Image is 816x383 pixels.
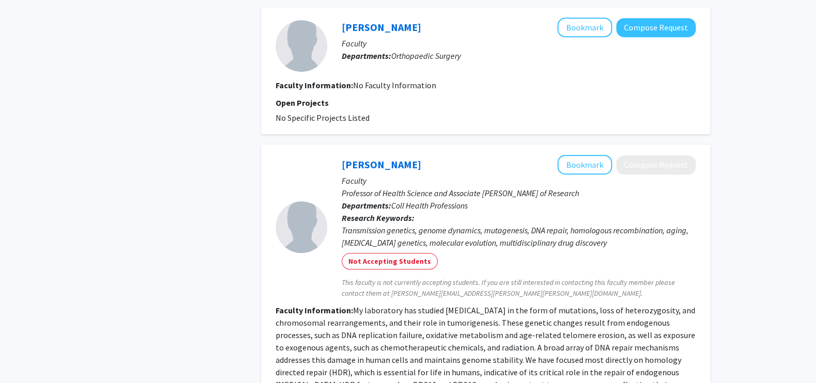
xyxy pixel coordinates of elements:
[391,51,461,61] span: Orthopaedic Surgery
[557,155,612,174] button: Add Adam Bailis to Bookmarks
[557,18,612,37] button: Add Adam Strohl to Bookmarks
[342,277,696,299] span: This faculty is not currently accepting students. If you are still interested in contacting this ...
[342,21,421,34] a: [PERSON_NAME]
[616,18,696,37] button: Compose Request to Adam Strohl
[616,155,696,174] button: Compose Request to Adam Bailis
[342,213,414,223] b: Research Keywords:
[342,158,421,171] a: [PERSON_NAME]
[353,80,436,90] span: No Faculty Information
[391,200,468,211] span: Coll Health Professions
[342,51,391,61] b: Departments:
[342,174,696,187] p: Faculty
[276,305,353,315] b: Faculty Information:
[276,113,370,123] span: No Specific Projects Listed
[276,80,353,90] b: Faculty Information:
[342,253,438,269] mat-chip: Not Accepting Students
[342,224,696,249] div: Transmission genetics, genome dynamics, mutagenesis, DNA repair, homologous recombination, aging,...
[276,97,696,109] p: Open Projects
[342,37,696,50] p: Faculty
[8,337,44,375] iframe: Chat
[342,200,391,211] b: Departments:
[342,187,696,199] p: Professor of Health Science and Associate [PERSON_NAME] of Research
